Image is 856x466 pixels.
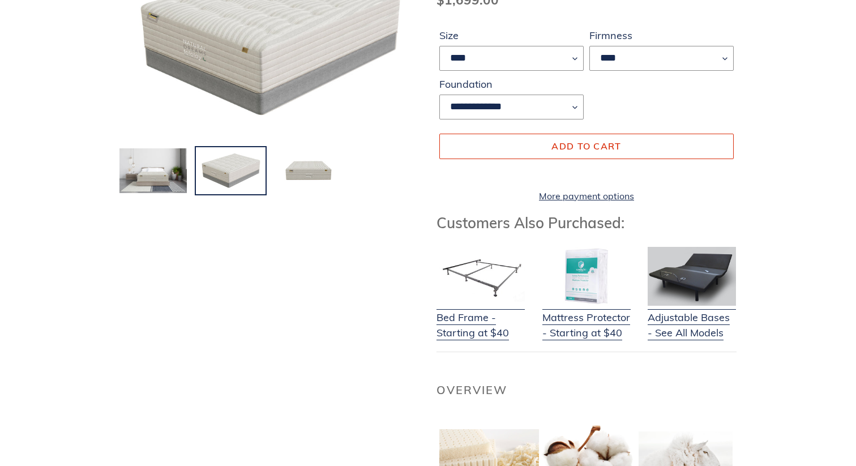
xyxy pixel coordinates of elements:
[589,28,734,43] label: Firmness
[436,247,525,306] img: Bed Frame
[648,247,736,306] img: Adjustable Base
[273,147,343,195] img: Load image into Gallery viewer, Natural-dreams-rhapsody-firm-natural-talalay-latex-hybrid-mattress
[542,247,631,306] img: Mattress Protector
[118,147,188,195] img: Load image into Gallery viewer, Natural-dreams-rhapsody-firm-natural-talalay-latex-hybrid
[436,296,525,340] a: Bed Frame - Starting at $40
[551,140,621,152] span: Add to cart
[542,296,631,340] a: Mattress Protector - Starting at $40
[196,147,266,195] img: Load image into Gallery viewer, Natural-dreams-rhapsody-firm-natural-talalay-latex-hybrid-mattres...
[439,76,584,92] label: Foundation
[439,28,584,43] label: Size
[648,296,736,340] a: Adjustable Bases - See All Models
[439,189,734,203] a: More payment options
[436,214,737,232] h3: Customers Also Purchased:
[436,383,737,397] h2: Overview
[439,134,734,159] button: Add to cart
